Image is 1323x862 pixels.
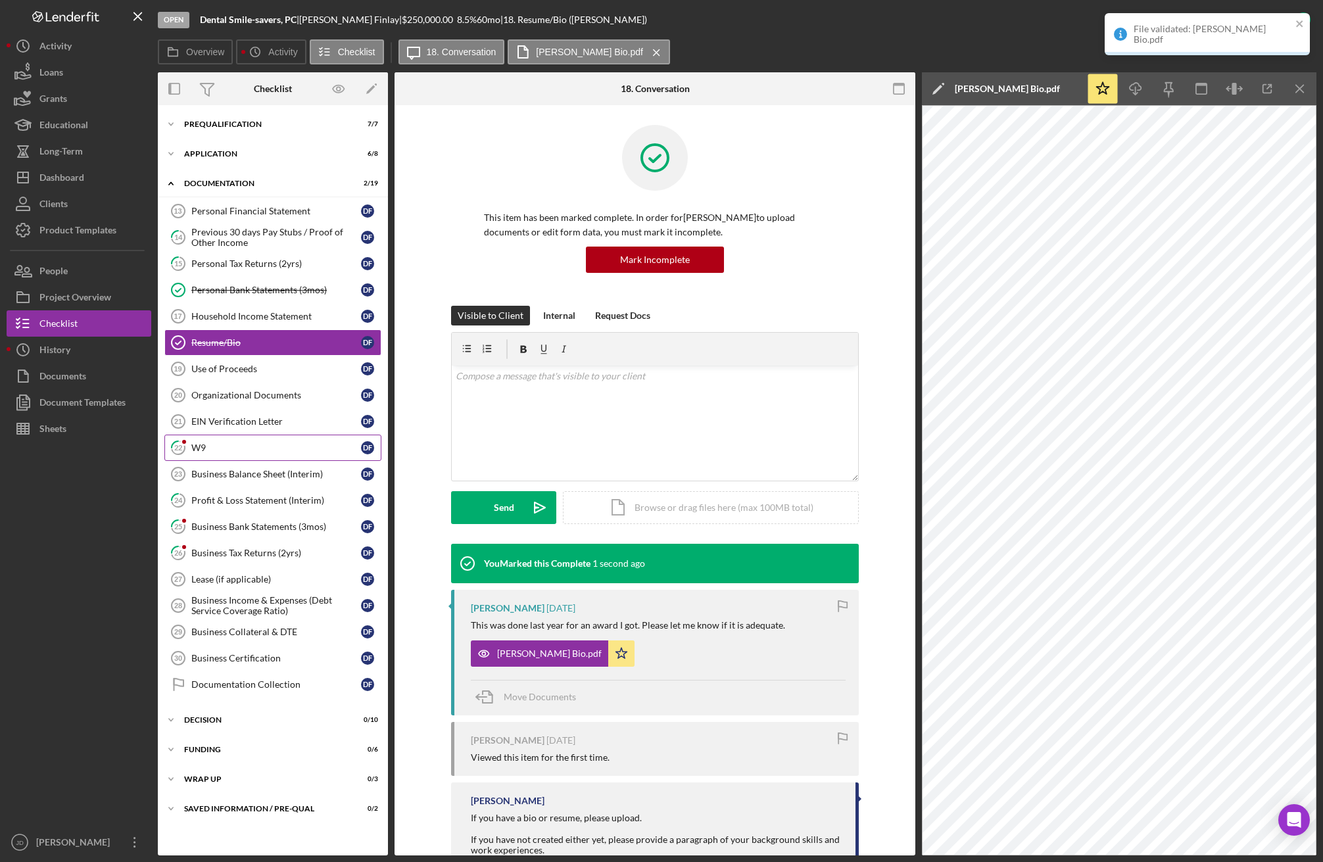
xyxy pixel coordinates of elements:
[191,227,361,248] div: Previous 30 days Pay Stubs / Proof of Other Income
[174,259,182,268] tspan: 15
[39,191,68,220] div: Clients
[592,558,645,569] time: 2025-08-10 22:36
[39,112,88,141] div: Educational
[174,470,182,478] tspan: 23
[184,120,345,128] div: Prequalification
[361,573,374,586] div: D F
[184,775,345,783] div: Wrap up
[451,491,556,524] button: Send
[184,180,345,187] div: Documentation
[7,59,151,85] a: Loans
[361,257,374,270] div: D F
[184,746,345,754] div: Funding
[164,408,381,435] a: 21EIN Verification LetterDF
[164,251,381,277] a: 15Personal Tax Returns (2yrs)DF
[39,363,86,393] div: Documents
[184,716,345,724] div: Decision
[174,522,182,531] tspan: 25
[354,120,378,128] div: 7 / 7
[164,540,381,566] a: 26Business Tax Returns (2yrs)DF
[174,233,183,241] tspan: 14
[7,217,151,243] button: Product Templates
[361,546,374,560] div: D F
[191,206,361,216] div: Personal Financial Statement
[7,337,151,363] a: History
[458,306,523,325] div: Visible to Client
[191,469,361,479] div: Business Balance Sheet (Interim)
[361,520,374,533] div: D F
[361,467,374,481] div: D F
[16,839,24,846] text: JD
[184,805,345,813] div: Saved Information / Pre-Qual
[451,306,530,325] button: Visible to Client
[508,39,670,64] button: [PERSON_NAME] Bio.pdf
[39,33,72,62] div: Activity
[39,164,84,194] div: Dashboard
[361,362,374,375] div: D F
[164,277,381,303] a: Personal Bank Statements (3mos)DF
[471,620,785,631] div: This was done last year for an award I got. Please let me know if it is adequate.
[164,592,381,619] a: 28Business Income & Expenses (Debt Service Coverage Ratio)DF
[1134,24,1291,45] div: File validated: [PERSON_NAME] Bio.pdf
[191,495,361,506] div: Profit & Loss Statement (Interim)
[186,47,224,57] label: Overview
[589,306,657,325] button: Request Docs
[354,716,378,724] div: 0 / 10
[1295,18,1305,31] button: close
[174,418,182,425] tspan: 21
[471,681,589,713] button: Move Documents
[7,829,151,855] button: JD[PERSON_NAME]
[354,805,378,813] div: 0 / 2
[174,496,183,504] tspan: 24
[39,217,116,247] div: Product Templates
[164,566,381,592] a: 27Lease (if applicable)DF
[361,415,374,428] div: D F
[164,514,381,540] a: 25Business Bank Statements (3mos)DF
[254,84,292,94] div: Checklist
[543,306,575,325] div: Internal
[7,85,151,112] button: Grants
[174,602,182,610] tspan: 28
[361,283,374,297] div: D F
[164,435,381,461] a: 22W9DF
[174,443,182,452] tspan: 22
[1247,7,1287,33] div: Complete
[361,494,374,507] div: D F
[191,595,361,616] div: Business Income & Expenses (Debt Service Coverage Ratio)
[536,47,643,57] label: [PERSON_NAME] Bio.pdf
[471,752,610,763] div: Viewed this item for the first time.
[7,112,151,138] a: Educational
[361,625,374,638] div: D F
[955,84,1060,94] div: [PERSON_NAME] Bio.pdf
[7,310,151,337] button: Checklist
[7,191,151,217] button: Clients
[7,363,151,389] button: Documents
[191,285,361,295] div: Personal Bank Statements (3mos)
[621,84,690,94] div: 18. Conversation
[427,47,496,57] label: 18. Conversation
[174,654,182,662] tspan: 30
[164,461,381,487] a: 23Business Balance Sheet (Interim)DF
[7,416,151,442] a: Sheets
[191,337,361,348] div: Resume/Bio
[494,491,514,524] div: Send
[39,85,67,115] div: Grants
[164,329,381,356] a: Resume/BioDF
[33,829,118,859] div: [PERSON_NAME]
[39,416,66,445] div: Sheets
[7,284,151,310] button: Project Overview
[164,382,381,408] a: 20Organizational DocumentsDF
[164,645,381,671] a: 30Business CertificationDF
[354,150,378,158] div: 6 / 8
[484,558,590,569] div: You Marked this Complete
[354,180,378,187] div: 2 / 19
[361,204,374,218] div: D F
[191,574,361,585] div: Lease (if applicable)
[484,210,826,240] p: This item has been marked complete. In order for [PERSON_NAME] to upload documents or edit form d...
[477,14,500,25] div: 60 mo
[471,603,544,613] div: [PERSON_NAME]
